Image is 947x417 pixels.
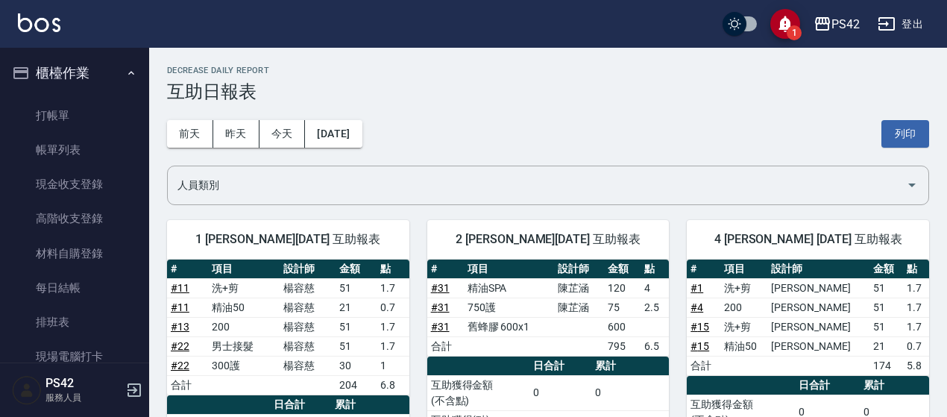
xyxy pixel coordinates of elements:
[464,317,554,336] td: 舊蜂膠 600x1
[171,301,189,313] a: #11
[18,13,60,32] img: Logo
[427,260,670,357] table: a dense table
[167,375,208,395] td: 合計
[903,260,929,279] th: 點
[903,336,929,356] td: 0.7
[604,317,641,336] td: 600
[208,317,280,336] td: 200
[903,278,929,298] td: 1.7
[280,317,336,336] td: 楊容慈
[831,15,860,34] div: PS42
[174,172,900,198] input: 人員名稱
[171,282,189,294] a: #11
[869,260,903,279] th: 金額
[720,298,767,317] td: 200
[529,375,591,410] td: 0
[6,167,143,201] a: 現金收支登錄
[305,120,362,148] button: [DATE]
[529,357,591,376] th: 日合計
[336,260,377,279] th: 金額
[6,339,143,374] a: 現場電腦打卡
[12,375,42,405] img: Person
[554,278,604,298] td: 陳芷涵
[171,321,189,333] a: #13
[377,298,409,317] td: 0.7
[208,278,280,298] td: 洗+剪
[869,298,903,317] td: 51
[259,120,306,148] button: 今天
[604,260,641,279] th: 金額
[208,260,280,279] th: 項目
[690,340,709,352] a: #15
[6,305,143,339] a: 排班表
[860,376,929,395] th: 累計
[903,317,929,336] td: 1.7
[377,317,409,336] td: 1.7
[377,356,409,375] td: 1
[687,260,929,376] table: a dense table
[641,260,670,279] th: 點
[167,260,208,279] th: #
[6,98,143,133] a: 打帳單
[167,66,929,75] h2: Decrease Daily Report
[377,260,409,279] th: 點
[331,395,409,415] th: 累計
[767,298,869,317] td: [PERSON_NAME]
[554,260,604,279] th: 設計師
[280,278,336,298] td: 楊容慈
[336,278,377,298] td: 51
[6,54,143,93] button: 櫃檯作業
[604,336,641,356] td: 795
[208,356,280,375] td: 300護
[604,298,641,317] td: 75
[690,282,703,294] a: #1
[705,232,911,247] span: 4 [PERSON_NAME] [DATE] 互助報表
[767,336,869,356] td: [PERSON_NAME]
[900,173,924,197] button: Open
[280,298,336,317] td: 楊容慈
[208,298,280,317] td: 精油50
[641,336,670,356] td: 6.5
[431,321,450,333] a: #31
[336,375,377,395] td: 204
[431,282,450,294] a: #31
[167,81,929,102] h3: 互助日報表
[869,317,903,336] td: 51
[280,356,336,375] td: 楊容慈
[45,391,122,404] p: 服務人員
[604,278,641,298] td: 120
[336,298,377,317] td: 21
[787,25,802,40] span: 1
[336,336,377,356] td: 51
[45,376,122,391] h5: PS42
[464,298,554,317] td: 750護
[881,120,929,148] button: 列印
[591,375,669,410] td: 0
[431,301,450,313] a: #31
[427,336,464,356] td: 合計
[770,9,800,39] button: save
[336,317,377,336] td: 51
[720,278,767,298] td: 洗+剪
[6,133,143,167] a: 帳單列表
[280,336,336,356] td: 楊容慈
[687,260,720,279] th: #
[280,260,336,279] th: 設計師
[6,201,143,236] a: 高階收支登錄
[377,278,409,298] td: 1.7
[171,340,189,352] a: #22
[903,298,929,317] td: 1.7
[687,356,720,375] td: 合計
[464,278,554,298] td: 精油SPA
[869,356,903,375] td: 174
[427,260,464,279] th: #
[427,375,530,410] td: 互助獲得金額 (不含點)
[690,301,703,313] a: #4
[767,260,869,279] th: 設計師
[185,232,391,247] span: 1 [PERSON_NAME][DATE] 互助報表
[690,321,709,333] a: #15
[795,376,860,395] th: 日合計
[767,278,869,298] td: [PERSON_NAME]
[208,336,280,356] td: 男士接髮
[445,232,652,247] span: 2 [PERSON_NAME][DATE] 互助報表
